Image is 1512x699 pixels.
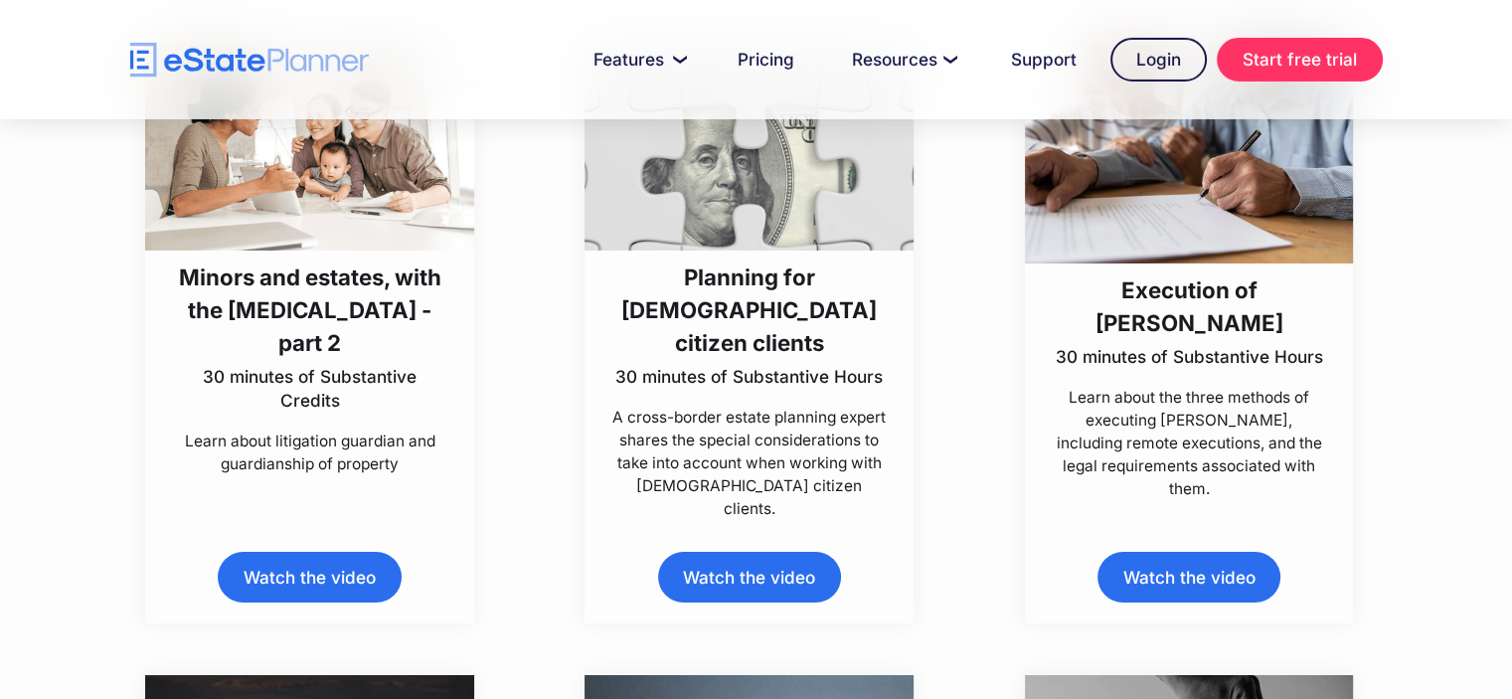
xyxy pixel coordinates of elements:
[1217,38,1383,82] a: Start free trial
[1052,273,1326,340] h3: Execution of [PERSON_NAME]
[612,365,887,389] p: 30 minutes of Substantive Hours
[1025,45,1354,501] a: Execution of [PERSON_NAME]30 minutes of Substantive HoursLearn about the three methods of executi...
[714,40,818,80] a: Pricing
[145,45,474,476] a: Minors and estates, with the [MEDICAL_DATA] - part 230 minutes of Substantive CreditsLearn about ...
[987,40,1100,80] a: Support
[173,365,447,413] p: 30 minutes of Substantive Credits
[173,261,447,360] h3: Minors and estates, with the [MEDICAL_DATA] - part 2
[1052,386,1326,501] p: Learn about the three methods of executing [PERSON_NAME], including remote executions, and the le...
[585,45,914,521] a: Planning for [DEMOGRAPHIC_DATA] citizen clients30 minutes of Substantive HoursA cross-border esta...
[658,552,841,603] a: Watch the video
[1110,38,1207,82] a: Login
[612,406,887,521] p: A cross-border estate planning expert shares the special considerations to take into account when...
[828,40,977,80] a: Resources
[218,552,401,603] a: Watch the video
[612,261,887,360] h3: Planning for [DEMOGRAPHIC_DATA] citizen clients
[1052,345,1326,369] p: 30 minutes of Substantive Hours
[130,43,369,78] a: home
[173,430,447,475] p: Learn about litigation guardian and guardianship of property
[570,40,704,80] a: Features
[1097,552,1280,603] a: Watch the video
